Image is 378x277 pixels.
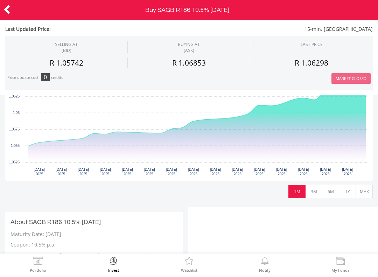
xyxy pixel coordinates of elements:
h3: About SAGB R186 10.5% [DATE] [10,217,178,227]
text: [DATE] 2025 [254,168,265,176]
a: Invest [108,257,119,272]
text: [DATE] 2025 [34,168,45,176]
text: [DATE] 2025 [166,168,177,176]
button: Market Closed [331,73,371,84]
label: Watchlist [181,268,197,272]
p: Maturity Date: [DATE] [10,231,178,238]
button: MAX [356,185,373,198]
text: [DATE] 2025 [78,168,89,176]
img: View Notifications [259,257,270,267]
div: credits [51,75,63,80]
text: [DATE] 2025 [122,168,133,176]
text: [DATE] 2025 [320,168,331,176]
div: LAST PRICE [301,41,323,47]
label: Portfolio [30,268,46,272]
text: [DATE] 2025 [100,168,111,176]
button: 1Y [339,185,356,198]
a: My Funds [331,257,349,272]
span: R 1.05742 [50,58,83,68]
a: Notify [259,257,271,272]
div: Chart. Highcharts interactive chart. [5,76,373,181]
button: 1M [288,185,306,198]
a: Portfolio [30,257,46,272]
text: [DATE] 2025 [56,168,67,176]
span: 15-min. [GEOGRAPHIC_DATA] [159,26,373,33]
text: 1.0625 [9,94,20,98]
text: [DATE] 2025 [144,168,155,176]
span: Last Updated Price: [5,26,159,33]
button: 3M [305,185,322,198]
text: [DATE] 2025 [342,168,353,176]
text: 1.055 [11,144,20,148]
text: [DATE] 2025 [298,168,309,176]
span: BUYING AT [178,41,200,53]
button: 6M [322,185,339,198]
text: [DATE] 2025 [276,168,287,176]
a: Watchlist [181,257,197,272]
label: My Funds [331,268,349,272]
p: Coupon Payment Profile: Semi-annual (5.25% each June and December) [10,252,178,259]
text: 1.0525 [9,160,20,164]
text: [DATE] 2025 [210,168,221,176]
label: Invest [108,268,119,272]
text: [DATE] 2025 [188,168,199,176]
text: [DATE] 2025 [232,168,243,176]
label: Notify [259,268,271,272]
text: 1.06 [13,111,20,115]
svg: Interactive chart [5,76,373,181]
div: 0 [41,73,50,81]
span: R 1.06853 [172,58,206,68]
img: View Portfolio [33,257,43,267]
p: Coupon: 10.5% p.a. [10,241,178,248]
span: (ASK) [178,47,200,53]
div: SELLING AT [55,41,78,53]
text: 1.0575 [9,127,20,131]
span: R 1.06298 [295,58,328,68]
span: (BID) [55,47,78,53]
div: Price update cost: [7,75,40,80]
img: Watchlist [184,257,195,267]
img: View Funds [335,257,346,267]
img: Invest Now [108,257,119,267]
